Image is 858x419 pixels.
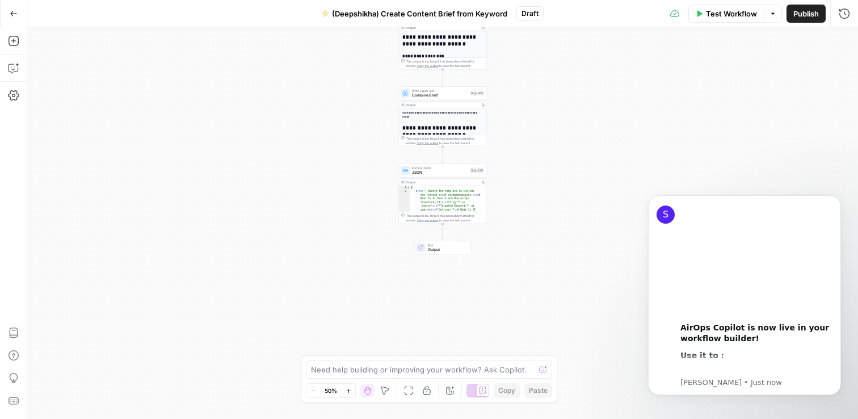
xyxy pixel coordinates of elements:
[399,241,487,254] div: EndOutput
[498,386,515,396] span: Copy
[325,386,337,395] span: 50%
[793,8,819,19] span: Publish
[786,5,826,23] button: Publish
[407,186,410,190] span: Toggle code folding, rows 1 through 3
[706,8,757,19] span: Test Workflow
[442,224,444,240] g: Edge from step_235 to end
[688,5,764,23] button: Test Workflow
[399,164,487,224] div: Format JSONJSONStep 235Output{ "Brief":"Update the template to include the refined brief recommen...
[412,170,468,175] span: JSON
[524,383,552,398] button: Paste
[529,386,548,396] span: Paste
[315,5,514,23] button: (Deepshikha) Create Content Brief from Keyword
[406,59,484,68] div: This output is too large & has been abbreviated for review. to view the full content.
[428,243,466,248] span: End
[470,91,484,96] div: Step 205
[412,166,468,170] span: Format JSON
[417,141,439,145] span: Copy the output
[412,89,468,93] span: Write Liquid Text
[406,180,478,185] div: Output
[417,219,439,222] span: Copy the output
[406,26,478,30] div: Output
[406,136,484,145] div: This output is too large & has been abbreviated for review. to view the full content.
[442,146,444,163] g: Edge from step_205 to step_235
[399,186,410,190] div: 1
[442,69,444,86] g: Edge from step_224 to step_205
[428,247,466,253] span: Output
[412,93,468,98] span: Combine Brief
[470,168,484,173] div: Step 235
[494,383,520,398] button: Copy
[406,213,484,223] div: This output is too large & has been abbreviated for review. to view the full content.
[417,64,439,68] span: Copy the output
[521,9,539,19] span: Draft
[631,178,858,413] iframe: Intercom notifications message
[332,8,507,19] span: (Deepshikha) Create Content Brief from Keyword
[406,103,478,107] div: Output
